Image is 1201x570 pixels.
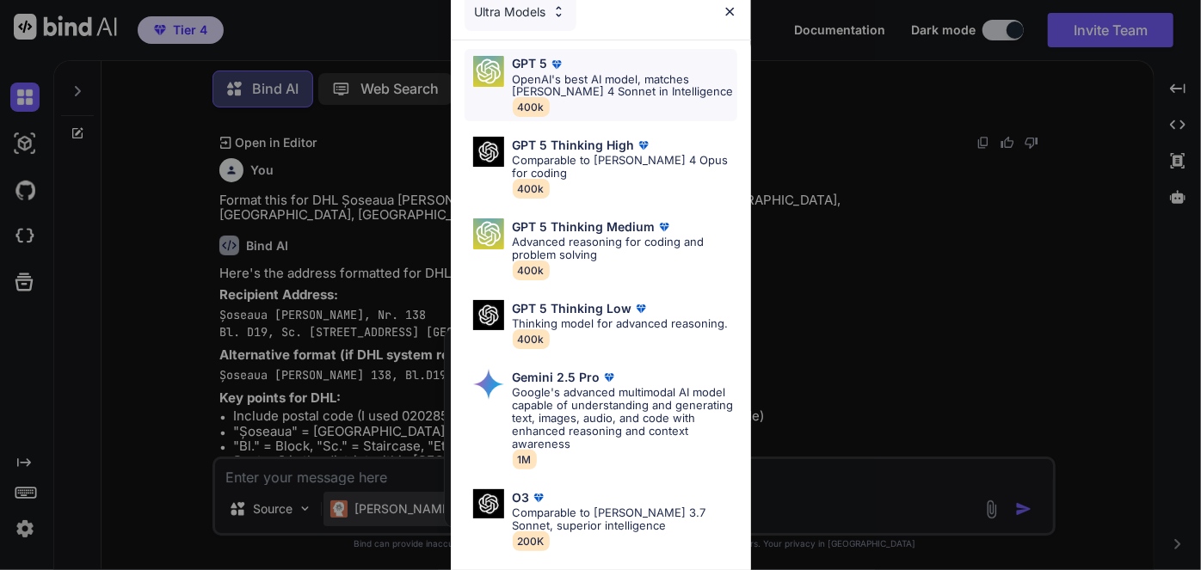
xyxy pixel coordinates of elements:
[656,218,673,236] img: premium
[513,450,537,469] span: 1M
[632,300,650,317] img: premium
[513,73,737,99] p: OpenAI's best AI model, matches [PERSON_NAME] 4 Sonnet in Intelligence
[723,4,737,19] img: close
[551,4,566,19] img: Pick Models
[473,300,504,330] img: Pick Models
[513,302,632,316] p: GPT 5 Thinking Low
[600,369,618,386] img: premium
[513,371,600,384] p: Gemini 2.5 Pro
[513,506,737,532] p: Comparable to [PERSON_NAME] 3.7 Sonnet, superior intelligence
[473,137,504,167] img: Pick Models
[513,154,737,180] p: Comparable to [PERSON_NAME] 4 Opus for coding
[513,97,550,117] span: 400k
[473,369,504,400] img: Pick Models
[513,329,550,349] span: 400k
[635,137,652,154] img: premium
[513,260,550,280] span: 400k
[473,218,504,249] img: Pick Models
[513,491,530,505] p: O3
[513,386,737,450] p: Google's advanced multimodal AI model capable of understanding and generating text, images, audio...
[530,489,547,506] img: premium
[473,56,504,87] img: Pick Models
[473,489,504,519] img: Pick Models
[513,317,729,330] p: Thinking model for advanced reasoning.
[513,531,550,551] span: 200K
[513,236,737,261] p: Advanced reasoning for coding and problem solving
[513,138,635,152] p: GPT 5 Thinking High
[548,56,565,73] img: premium
[513,179,550,199] span: 400k
[513,220,656,234] p: GPT 5 Thinking Medium
[513,57,548,70] p: GPT 5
